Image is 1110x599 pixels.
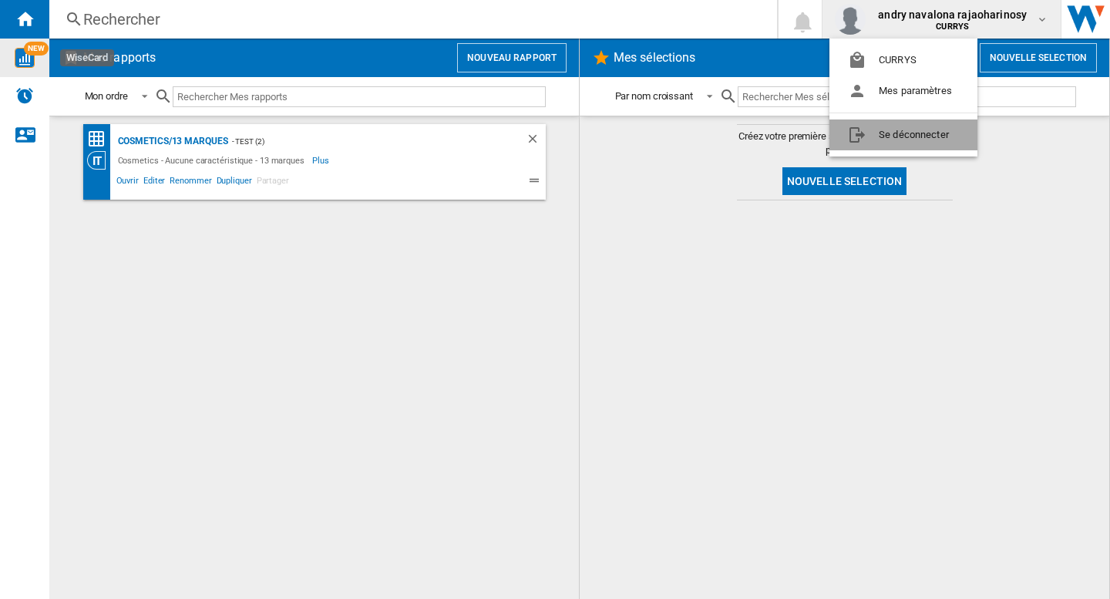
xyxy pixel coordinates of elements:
[829,76,977,106] button: Mes paramètres
[829,45,977,76] button: CURRYS
[829,119,977,150] button: Se déconnecter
